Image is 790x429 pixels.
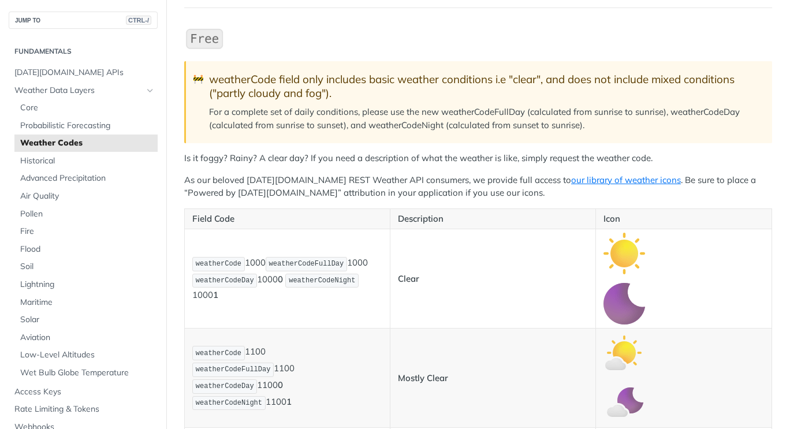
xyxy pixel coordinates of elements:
span: weatherCodeFullDay [196,365,271,374]
a: Advanced Precipitation [14,170,158,187]
span: Wet Bulb Globe Temperature [20,367,155,379]
span: Solar [20,314,155,326]
span: Core [20,102,155,114]
a: Weather Codes [14,135,158,152]
a: [DATE][DOMAIN_NAME] APIs [9,64,158,81]
a: Pollen [14,206,158,223]
a: Core [14,99,158,117]
span: 🚧 [193,73,204,86]
span: Expand image [603,247,645,258]
a: our library of weather icons [571,174,681,185]
p: 1000 1000 1000 1000 [192,256,382,302]
a: Flood [14,241,158,258]
a: Weather Data LayersHide subpages for Weather Data Layers [9,82,158,99]
a: Air Quality [14,188,158,205]
span: weatherCodeFullDay [269,260,344,268]
p: 1100 1100 1100 1100 [192,345,382,411]
span: Historical [20,155,155,167]
span: Advanced Precipitation [20,173,155,184]
span: Soil [20,261,155,273]
span: Pollen [20,208,155,220]
span: weatherCode [196,349,241,357]
p: Field Code [192,212,382,226]
span: Flood [20,244,155,255]
a: Fire [14,223,158,240]
img: clear_day [603,233,645,274]
h2: Fundamentals [9,46,158,57]
strong: 1 [213,289,218,300]
strong: 0 [278,274,283,285]
span: CTRL-/ [126,16,151,25]
a: Maritime [14,294,158,311]
span: Weather Codes [20,137,155,149]
span: Maritime [20,297,155,308]
span: Access Keys [14,386,155,398]
p: As our beloved [DATE][DOMAIN_NAME] REST Weather API consumers, we provide full access to . Be sur... [184,174,772,200]
span: Low-Level Altitudes [20,349,155,361]
span: Expand image [603,397,645,408]
span: weatherCodeNight [196,399,262,407]
span: Fire [20,226,155,237]
a: Access Keys [9,383,158,401]
a: Historical [14,152,158,170]
p: Icon [603,212,764,226]
p: For a complete set of daily conditions, please use the new weatherCodeFullDay (calculated from su... [209,106,761,132]
a: Solar [14,311,158,329]
strong: 1 [286,396,292,407]
img: clear_night [603,283,645,324]
a: Aviation [14,329,158,346]
strong: 0 [278,379,283,390]
p: Is it foggy? Rainy? A clear day? If you need a description of what the weather is like, simply re... [184,152,772,165]
span: Weather Data Layers [14,85,143,96]
a: Probabilistic Forecasting [14,117,158,135]
span: Expand image [603,346,645,357]
span: Air Quality [20,191,155,202]
strong: Clear [398,273,419,284]
span: Aviation [20,332,155,344]
img: mostly_clear_day [603,332,645,374]
a: Rate Limiting & Tokens [9,401,158,418]
img: mostly_clear_night [603,382,645,424]
span: Lightning [20,279,155,290]
div: weatherCode field only includes basic weather conditions i.e "clear", and does not include mixed ... [209,73,761,100]
a: Soil [14,258,158,275]
button: Hide subpages for Weather Data Layers [146,86,155,95]
p: Description [398,212,588,226]
strong: Mostly Clear [398,372,448,383]
span: [DATE][DOMAIN_NAME] APIs [14,67,155,79]
span: weatherCodeDay [196,382,254,390]
span: Rate Limiting & Tokens [14,404,155,415]
span: weatherCodeNight [289,277,355,285]
span: weatherCode [196,260,241,268]
span: weatherCodeDay [196,277,254,285]
a: Lightning [14,276,158,293]
a: Wet Bulb Globe Temperature [14,364,158,382]
a: Low-Level Altitudes [14,346,158,364]
span: Expand image [603,297,645,308]
span: Probabilistic Forecasting [20,120,155,132]
button: JUMP TOCTRL-/ [9,12,158,29]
